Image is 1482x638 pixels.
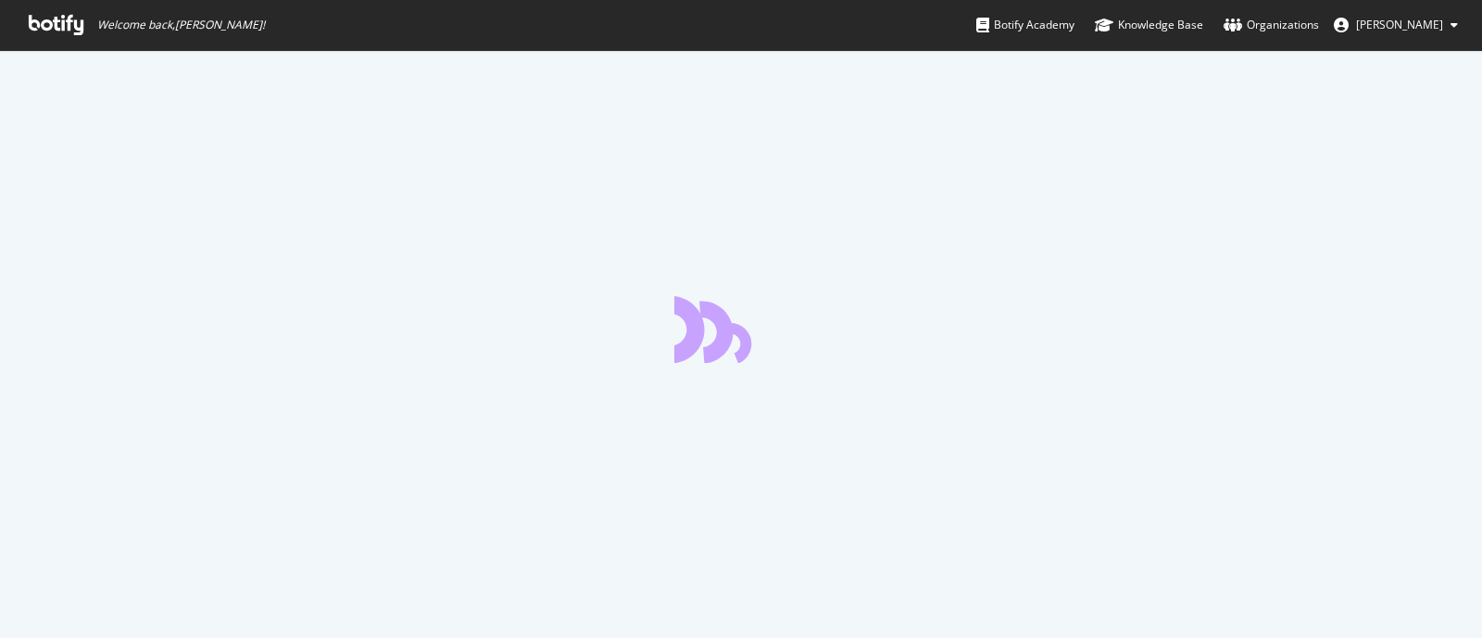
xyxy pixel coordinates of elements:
[1095,16,1203,34] div: Knowledge Base
[1319,10,1473,40] button: [PERSON_NAME]
[976,16,1074,34] div: Botify Academy
[97,18,265,32] span: Welcome back, [PERSON_NAME] !
[1224,16,1319,34] div: Organizations
[674,296,808,363] div: animation
[1356,17,1443,32] span: Chloe Dudley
